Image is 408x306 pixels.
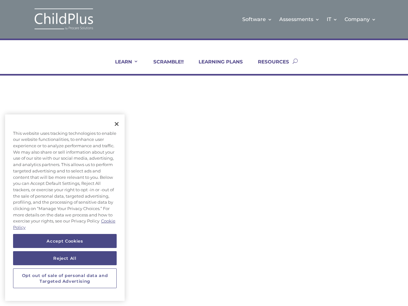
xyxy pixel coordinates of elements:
div: Privacy [5,114,125,301]
a: LEARN [107,59,138,74]
button: Reject All [13,251,117,265]
a: LEARNING PLANS [191,59,243,74]
a: SCRAMBLE!! [145,59,184,74]
div: Cookie banner [5,114,125,301]
a: Company [345,6,376,32]
button: Opt out of sale of personal data and Targeted Advertising [13,268,117,288]
a: IT [327,6,338,32]
a: RESOURCES [250,59,289,74]
a: Assessments [279,6,320,32]
a: Software [242,6,272,32]
button: Close [110,117,124,131]
button: Accept Cookies [13,234,117,248]
div: This website uses tracking technologies to enable our website functionalities, to enhance user ex... [5,127,125,234]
